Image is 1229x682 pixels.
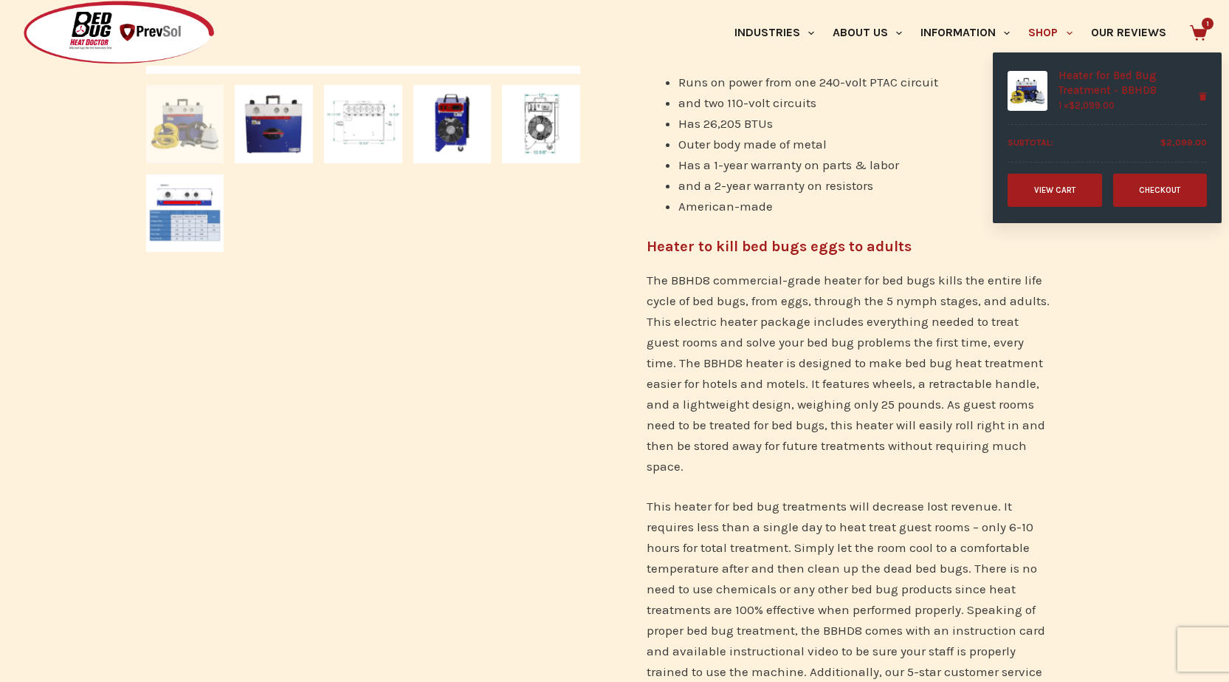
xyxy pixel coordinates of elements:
[678,154,1054,175] li: Has a 1-year warranty on parts & labor
[12,6,56,50] button: Open LiveChat chat widget
[1193,86,1213,106] a: Remove Heater for Bed Bug Treatment - BBHD8 from cart
[647,270,1053,477] p: The BBHD8 commercial-grade heater for bed bugs kills the entire life cycle of bed bugs, from eggs...
[678,196,1054,216] li: American-made
[324,85,402,163] img: Front side dimensions of the BBHD8 electric heater
[146,174,224,253] img: BBHD8 electrical specifications for bed bug heat treatment
[678,134,1054,154] li: Outer body made of metal
[1113,174,1208,207] a: Checkout
[678,92,1054,113] li: and two 110-volt circuits
[413,85,492,163] img: BBHD8 side view of the built in fan
[1069,100,1075,111] span: $
[1058,100,1115,111] span: 1 ×
[1160,137,1166,148] span: $
[678,113,1054,134] li: Has 26,205 BTUs
[1008,136,1053,151] strong: Subtotal:
[1160,137,1207,148] bdi: 2,099.00
[1008,174,1102,207] a: View cart
[146,85,224,163] img: BBHD8 Heater for Bed Bug Treatment - full package
[1069,100,1115,111] bdi: 2,099.00
[502,85,580,163] img: BBHD8 heater side view dimensions
[647,238,912,255] strong: Heater to kill bed bugs eggs to adults
[1058,69,1192,98] a: Heater for Bed Bug Treatment - BBHD8
[1008,71,1047,111] img: BBHD8 Heater for Bed Bug Treatment - full package
[1202,18,1213,30] span: 1
[678,175,1054,196] li: and a 2-year warranty on resistors
[678,72,1054,92] li: Runs on power from one 240-volt PTAC circuit
[235,85,313,163] img: Front of the BBHD8 Bed Bug Heater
